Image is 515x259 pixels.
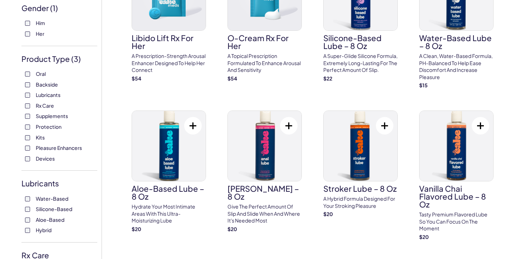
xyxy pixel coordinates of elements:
[132,226,141,232] strong: $ 20
[132,185,206,200] h3: Aloe-Based Lube – 8 oz
[419,111,494,240] a: Vanilla Chai Flavored Lube – 8 ozVanilla Chai Flavored Lube – 8 ozTasty premium flavored lube so ...
[419,34,494,50] h3: Water-Based Lube – 8 oz
[419,185,494,208] h3: Vanilla Chai Flavored Lube – 8 oz
[25,31,30,36] input: Her
[36,29,44,38] span: Her
[36,225,51,235] span: Hybrid
[25,135,30,140] input: Kits
[25,124,30,129] input: Protection
[227,226,237,232] strong: $ 20
[323,185,398,192] h3: Stroker Lube – 8 oz
[419,211,494,232] p: Tasty premium flavored lube so you can focus on the moment
[132,34,206,50] h3: Libido Lift Rx For Her
[419,234,429,240] strong: $ 20
[36,18,45,28] span: Him
[36,194,68,203] span: Water-Based
[323,34,398,50] h3: Silicone-Based Lube – 8 oz
[323,53,398,74] p: A super-glide silicone formula, extremely long-lasting for the perfect amount of slip.
[323,111,398,218] a: Stroker Lube – 8 ozStroker Lube – 8 ozA hybrid formula designed for your stroking pleasure$20
[25,207,30,212] input: Silicone-Based
[25,156,30,161] input: Devices
[132,111,206,233] a: Aloe-Based Lube – 8 ozAloe-Based Lube – 8 ozHydrate your most intimate areas with this ultra-mois...
[36,101,54,110] span: Rx Care
[227,111,302,233] a: Anal Lube – 8 oz[PERSON_NAME] – 8 ozGive the perfect amount of slip and slide when and where it's...
[25,146,30,151] input: Pleasure Enhancers
[227,185,302,200] h3: [PERSON_NAME] – 8 oz
[25,196,30,201] input: Water-Based
[36,122,62,131] span: Protection
[132,53,206,74] p: A prescription-strength arousal enhancer designed to help her connect
[323,211,333,217] strong: $ 20
[227,53,302,74] p: A topical prescription formulated to enhance arousal and sensitivity
[25,72,30,77] input: Oral
[36,111,68,121] span: Supplements
[323,75,332,82] strong: $ 22
[36,90,60,99] span: Lubricants
[25,103,30,108] input: Rx Care
[227,203,302,224] p: Give the perfect amount of slip and slide when and where it's needed most
[227,34,302,50] h3: O-Cream Rx for Her
[25,114,30,119] input: Supplements
[227,75,237,82] strong: $ 54
[228,111,301,181] img: Anal Lube – 8 oz
[25,93,30,98] input: Lubricants
[25,228,30,233] input: Hybrid
[36,69,46,78] span: Oral
[25,82,30,87] input: Backside
[36,154,55,163] span: Devices
[324,111,397,181] img: Stroker Lube – 8 oz
[132,111,206,181] img: Aloe-Based Lube – 8 oz
[25,21,30,26] input: Him
[132,203,206,224] p: Hydrate your most intimate areas with this ultra-moisturizing lube
[36,204,72,214] span: Silicone-Based
[420,111,493,181] img: Vanilla Chai Flavored Lube – 8 oz
[323,195,398,209] p: A hybrid formula designed for your stroking pleasure
[36,143,82,152] span: Pleasure Enhancers
[132,75,141,82] strong: $ 54
[25,218,30,223] input: Aloe-Based
[36,133,45,142] span: Kits
[36,80,58,89] span: Backside
[419,53,494,80] p: A clean, water-based formula, pH-balanced to help ease discomfort and increase pleasure
[36,215,64,224] span: Aloe-Based
[419,82,428,88] strong: $ 15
